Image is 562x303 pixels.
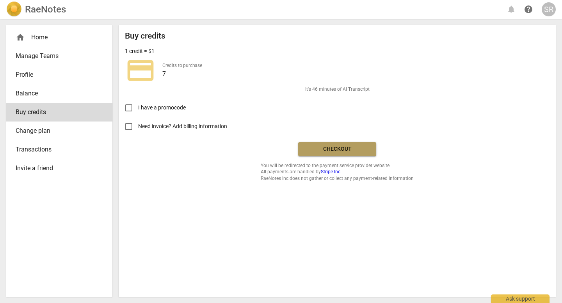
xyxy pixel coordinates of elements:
span: Change plan [16,126,97,136]
span: You will be redirected to the payment service provider website. All payments are handled by RaeNo... [261,162,414,182]
div: Home [16,33,97,42]
span: Invite a friend [16,164,97,173]
a: Change plan [6,122,112,140]
a: Invite a friend [6,159,112,178]
span: help [524,5,533,14]
span: Transactions [16,145,97,154]
button: SR [542,2,556,16]
span: Manage Teams [16,51,97,61]
span: home [16,33,25,42]
span: Balance [16,89,97,98]
span: Checkout [304,145,370,153]
span: Buy credits [16,107,97,117]
a: Balance [6,84,112,103]
span: Need invoice? Add billing information [138,122,228,130]
span: I have a promocode [138,104,186,112]
span: credit_card [125,55,156,86]
span: It's 46 minutes of AI Transcript [305,86,370,93]
a: Buy credits [6,103,112,122]
label: Credits to purchase [162,63,202,68]
a: Profile [6,65,112,84]
a: LogoRaeNotes [6,2,66,17]
a: Help [521,2,535,16]
button: Checkout [298,142,376,156]
a: Manage Teams [6,47,112,65]
h2: Buy credits [125,31,165,41]
img: Logo [6,2,22,17]
a: Transactions [6,140,112,159]
div: Home [6,28,112,47]
p: 1 credit = $1 [125,47,155,55]
h2: RaeNotes [25,4,66,15]
div: Ask support [491,294,550,303]
span: Profile [16,70,97,79]
a: Stripe Inc. [321,169,341,174]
